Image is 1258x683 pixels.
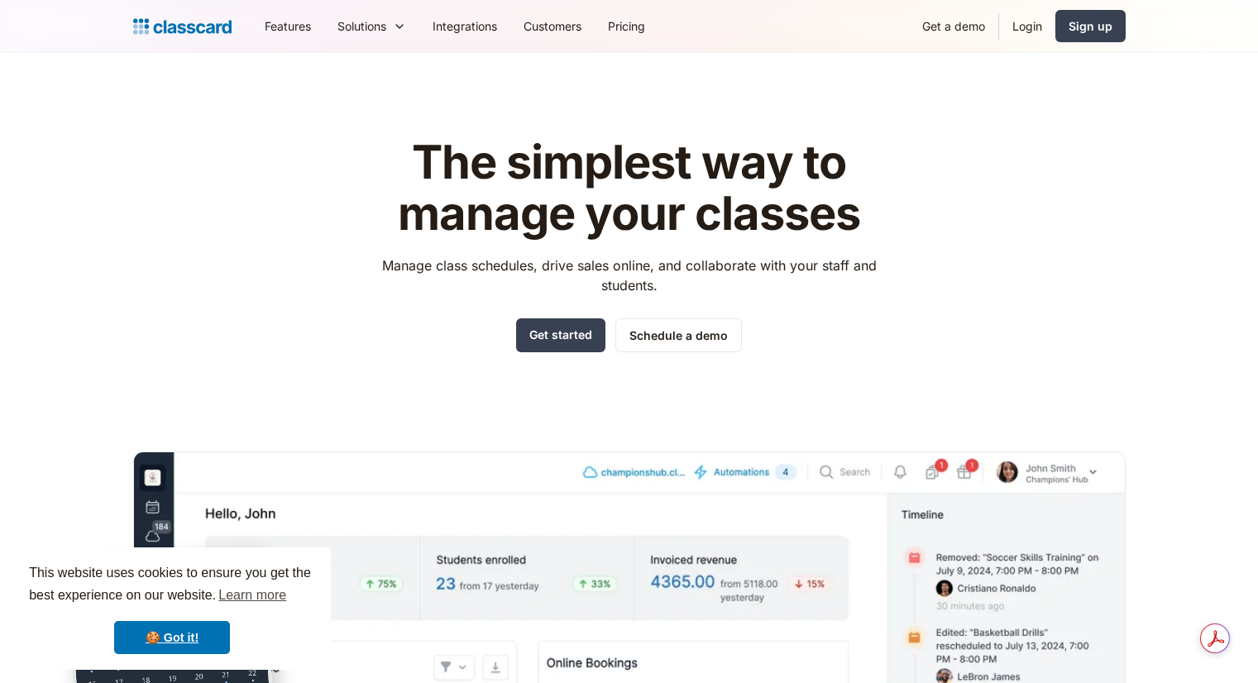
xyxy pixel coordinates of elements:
[114,621,230,654] a: dismiss cookie message
[324,7,419,45] div: Solutions
[133,15,232,38] a: home
[1069,17,1112,35] div: Sign up
[366,256,892,295] p: Manage class schedules, drive sales online, and collaborate with your staff and students.
[1055,10,1126,42] a: Sign up
[419,7,510,45] a: Integrations
[13,547,331,670] div: cookieconsent
[909,7,998,45] a: Get a demo
[999,7,1055,45] a: Login
[516,318,605,352] a: Get started
[29,563,315,608] span: This website uses cookies to ensure you get the best experience on our website.
[615,318,742,352] a: Schedule a demo
[216,583,289,608] a: learn more about cookies
[337,17,386,35] div: Solutions
[510,7,595,45] a: Customers
[251,7,324,45] a: Features
[595,7,658,45] a: Pricing
[366,137,892,239] h1: The simplest way to manage your classes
